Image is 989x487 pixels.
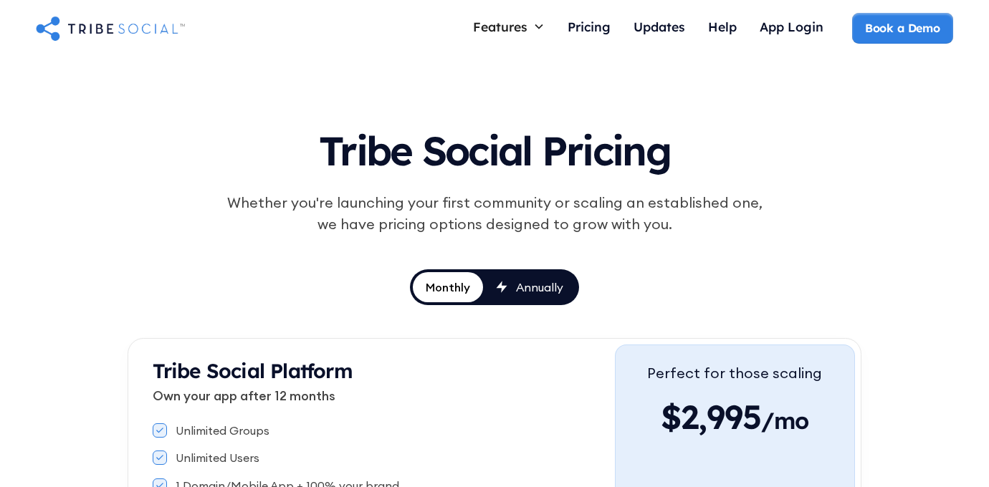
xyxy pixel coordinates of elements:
div: $2,995 [647,395,822,438]
a: App Login [748,13,835,44]
div: Unlimited Users [176,450,259,466]
div: Monthly [426,279,470,295]
a: home [36,14,185,42]
div: Perfect for those scaling [647,362,822,384]
div: Whether you're launching your first community or scaling an established one, we have pricing opti... [219,192,770,235]
a: Book a Demo [852,13,953,43]
div: App Login [760,19,823,34]
div: Pricing [568,19,611,34]
div: Annually [516,279,563,295]
div: Features [473,19,527,34]
div: Updates [634,19,685,34]
a: Pricing [556,13,622,44]
div: Unlimited Groups [176,423,269,438]
a: Updates [622,13,697,44]
strong: Tribe Social Platform [153,358,353,383]
p: Own your app after 12 months [153,386,615,405]
a: Help [697,13,748,44]
div: Help [708,19,737,34]
h1: Tribe Social Pricing [162,115,827,180]
div: Features [462,13,556,40]
span: /mo [761,406,809,442]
